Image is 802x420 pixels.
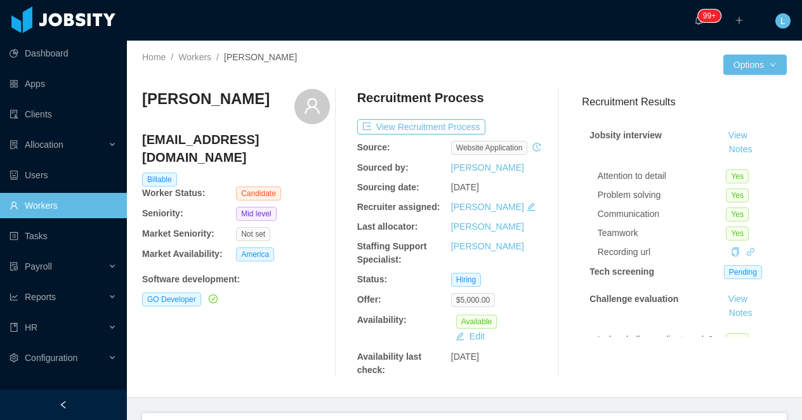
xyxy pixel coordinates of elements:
h3: Recruitment Results [582,94,787,110]
i: icon: user [303,97,321,115]
span: Reports [25,292,56,302]
b: Worker Status: [142,188,205,198]
h3: [PERSON_NAME] [142,89,270,109]
span: Yes [726,226,749,240]
b: Offer: [357,294,381,305]
span: Pending [724,265,762,279]
span: HR [25,322,37,332]
i: icon: setting [10,353,18,362]
span: Payroll [25,261,52,272]
span: Billable [142,173,177,187]
b: Seniority: [142,208,183,218]
a: [PERSON_NAME] [451,221,524,232]
a: [PERSON_NAME] [451,162,524,173]
i: icon: check-circle [209,294,218,303]
button: Optionsicon: down [723,55,787,75]
b: Market Seniority: [142,228,214,239]
strong: Tech screening [589,266,654,277]
b: Software development : [142,274,240,284]
span: Yes [726,333,749,347]
div: Is the challenge client-ready? [598,333,726,346]
span: Mid level [236,207,276,221]
b: Status: [357,274,387,284]
b: Recruiter assigned: [357,202,440,212]
a: icon: exportView Recruitment Process [357,122,485,132]
span: Candidate [236,187,281,200]
i: icon: line-chart [10,292,18,301]
span: / [216,52,219,62]
span: [DATE] [451,182,479,192]
span: Yes [726,207,749,221]
span: Configuration [25,353,77,363]
button: Notes [724,306,758,321]
span: Yes [726,188,749,202]
b: Source: [357,142,390,152]
i: icon: file-protect [10,262,18,271]
span: website application [451,141,528,155]
i: icon: book [10,323,18,332]
a: View [724,294,752,304]
b: Sourcing date: [357,182,419,192]
span: Hiring [451,273,481,287]
a: [PERSON_NAME] [451,241,524,251]
b: Market Availability: [142,249,223,259]
b: Availability: [357,315,407,325]
span: [PERSON_NAME] [224,52,297,62]
span: Yes [726,169,749,183]
h4: [EMAIL_ADDRESS][DOMAIN_NAME] [142,131,330,166]
b: Staffing Support Specialist: [357,241,427,265]
strong: Challenge evaluation [589,294,678,304]
div: Copy [731,246,740,259]
span: GO Developer [142,292,201,306]
button: Notes [724,142,758,157]
a: icon: check-circle [206,294,218,304]
i: icon: history [532,143,541,152]
a: icon: profileTasks [10,223,117,249]
i: icon: bell [694,16,703,25]
a: icon: link [746,247,755,257]
sup: 576 [698,10,721,22]
span: Allocation [25,140,63,150]
a: icon: pie-chartDashboard [10,41,117,66]
b: Last allocator: [357,221,418,232]
a: icon: userWorkers [10,193,117,218]
a: icon: auditClients [10,102,117,127]
h4: Recruitment Process [357,89,484,107]
div: Attention to detail [598,169,726,183]
button: icon: editEdit [450,329,490,344]
div: Recording url [598,246,726,259]
span: L [780,13,786,29]
a: icon: robotUsers [10,162,117,188]
span: $5,000.00 [451,293,495,307]
b: Sourced by: [357,162,409,173]
b: Availability last check: [357,351,421,375]
i: icon: solution [10,140,18,149]
i: icon: plus [735,16,744,25]
a: View [724,130,752,140]
i: icon: edit [527,202,536,211]
a: icon: appstoreApps [10,71,117,96]
span: America [236,247,274,261]
button: icon: exportView Recruitment Process [357,119,485,135]
strong: Jobsity interview [589,130,662,140]
div: Teamwork [598,226,726,240]
a: Home [142,52,166,62]
a: Workers [178,52,211,62]
div: Communication [598,207,726,221]
div: Problem solving [598,188,726,202]
i: icon: copy [731,247,740,256]
i: icon: link [746,247,755,256]
span: / [171,52,173,62]
span: [DATE] [451,351,479,362]
span: Not set [236,227,270,241]
a: [PERSON_NAME] [451,202,524,212]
